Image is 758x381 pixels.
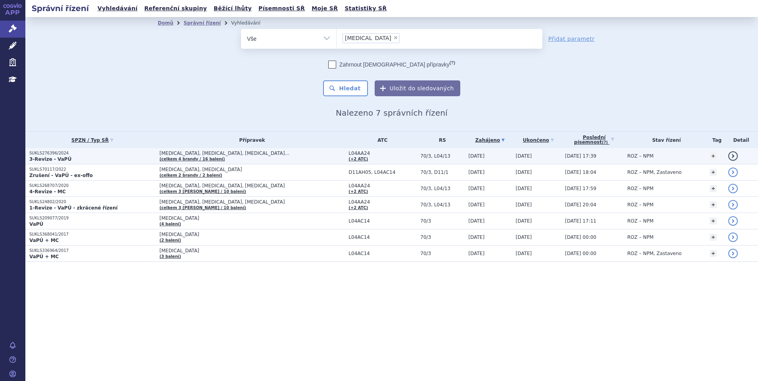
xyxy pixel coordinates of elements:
span: [DATE] 17:11 [565,218,596,224]
a: detail [728,184,738,193]
span: [DATE] 00:00 [565,234,596,240]
span: ROZ – NPM [627,153,653,159]
span: [MEDICAL_DATA], [MEDICAL_DATA], [MEDICAL_DATA] [159,199,345,205]
a: (celkem 4 brandy / 16 balení) [159,157,225,161]
span: L04AC14 [348,251,416,256]
span: ROZ – NPM [627,234,653,240]
span: [DATE] [516,170,532,175]
a: Ukončeno [516,135,561,146]
a: + [710,185,717,192]
span: [DATE] [516,153,532,159]
span: Nalezeno 7 správních řízení [336,108,448,118]
span: [DATE] [468,218,484,224]
span: ROZ – NPM [627,202,653,208]
span: [MEDICAL_DATA], [MEDICAL_DATA], [MEDICAL_DATA]… [159,150,345,156]
th: ATC [345,132,416,148]
span: ROZ – NPM, Zastaveno [627,170,681,175]
p: SUKLS24802/2020 [29,199,155,205]
p: SUKLS268707/2020 [29,183,155,189]
p: SUKLS276396/2024 [29,150,155,156]
span: [DATE] [516,218,532,224]
button: Hledat [323,80,368,96]
span: ROZ – NPM [627,218,653,224]
th: RS [416,132,464,148]
a: Vyhledávání [95,3,140,14]
span: [DATE] [516,202,532,208]
a: (2 balení) [159,238,181,242]
a: SPZN / Typ SŘ [29,135,155,146]
a: detail [728,151,738,161]
span: D11AH05, L04AC14 [348,170,416,175]
strong: Zrušení - VaPÚ - ex-offo [29,173,93,178]
span: [DATE] [516,251,532,256]
p: SUKLS368041/2017 [29,232,155,237]
a: (celkem 3 [PERSON_NAME] / 10 balení) [159,206,246,210]
a: Domů [158,20,173,26]
a: (+2 ATC) [348,189,368,194]
a: (+2 ATC) [348,206,368,210]
span: 70/3 [420,218,464,224]
strong: VaPÚ [29,221,43,227]
strong: 1-Revize - VaPÚ - zkrácené řízení [29,205,118,211]
li: Vyhledávání [231,17,271,29]
span: [MEDICAL_DATA] [159,215,345,221]
span: [DATE] [468,153,484,159]
span: [DATE] [468,170,484,175]
a: Moje SŘ [309,3,340,14]
a: + [710,152,717,160]
a: + [710,201,717,208]
span: [DATE] 17:39 [565,153,596,159]
span: L04AC14 [348,234,416,240]
a: + [710,234,717,241]
th: Detail [724,132,758,148]
span: 70/3, D11/1 [420,170,464,175]
span: × [393,35,398,40]
a: detail [728,216,738,226]
th: Tag [706,132,724,148]
span: [DATE] 17:59 [565,186,596,191]
a: Poslednípísemnost(?) [565,132,623,148]
span: [DATE] 20:04 [565,202,596,208]
strong: 4-Revize - MC [29,189,66,194]
abbr: (?) [602,140,608,145]
th: Stav řízení [623,132,706,148]
span: [DATE] [468,251,484,256]
span: 70/3, L04/13 [420,202,464,208]
a: Zahájeno [468,135,511,146]
input: [MEDICAL_DATA] [402,33,406,43]
p: SUKLS209077/2019 [29,215,155,221]
span: [MEDICAL_DATA], [MEDICAL_DATA] [159,167,345,172]
strong: 3-Revize - VaPÚ [29,156,71,162]
a: (3 balení) [159,254,181,259]
th: Přípravek [155,132,345,148]
abbr: (?) [450,60,455,65]
span: [MEDICAL_DATA], [MEDICAL_DATA], [MEDICAL_DATA] [159,183,345,189]
a: Písemnosti SŘ [256,3,307,14]
a: + [710,169,717,176]
span: L04AA24 [348,183,416,189]
span: 70/3 [420,251,464,256]
a: (4 balení) [159,222,181,226]
a: + [710,250,717,257]
a: (celkem 2 brandy / 2 balení) [159,173,222,177]
span: [DATE] [516,234,532,240]
span: L04AA24 [348,199,416,205]
span: L04AA24 [348,150,416,156]
span: [MEDICAL_DATA] [159,232,345,237]
h2: Správní řízení [25,3,95,14]
a: (+2 ATC) [348,157,368,161]
a: + [710,217,717,225]
a: Referenční skupiny [142,3,209,14]
span: ROZ – NPM [627,186,653,191]
span: [DATE] [468,186,484,191]
a: Správní řízení [184,20,221,26]
span: [DATE] 00:00 [565,251,596,256]
span: 70/3, L04/13 [420,186,464,191]
label: Zahrnout [DEMOGRAPHIC_DATA] přípravky [328,61,455,69]
span: [DATE] 18:04 [565,170,596,175]
span: 70/3, L04/13 [420,153,464,159]
span: [MEDICAL_DATA] [345,35,391,41]
span: [MEDICAL_DATA] [159,248,345,253]
strong: VaPÚ + MC [29,238,59,243]
button: Uložit do sledovaných [375,80,460,96]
